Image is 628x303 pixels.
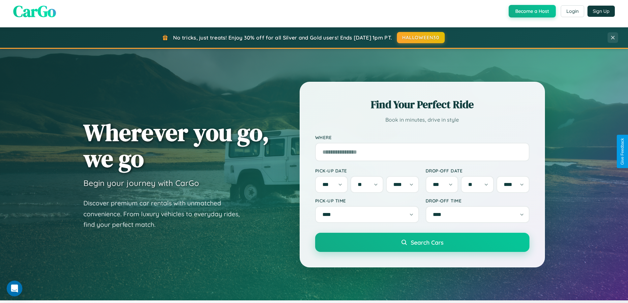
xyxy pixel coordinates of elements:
span: Search Cars [411,239,443,246]
button: Sign Up [587,6,615,17]
p: Book in minutes, drive in style [315,115,529,125]
label: Where [315,135,529,140]
p: Discover premium car rentals with unmatched convenience. From luxury vehicles to everyday rides, ... [83,198,248,230]
label: Pick-up Date [315,168,419,173]
div: Give Feedback [620,138,625,165]
span: No tricks, just treats! Enjoy 30% off for all Silver and Gold users! Ends [DATE] 1pm PT. [173,34,392,41]
h3: Begin your journey with CarGo [83,178,199,188]
h1: Wherever you go, we go [83,119,269,171]
h2: Find Your Perfect Ride [315,97,529,112]
button: Search Cars [315,233,529,252]
span: CarGo [13,0,56,22]
iframe: Intercom live chat [7,281,22,296]
button: HALLOWEEN30 [397,32,445,43]
button: Login [561,5,584,17]
label: Pick-up Time [315,198,419,203]
button: Become a Host [509,5,556,17]
label: Drop-off Time [426,198,529,203]
label: Drop-off Date [426,168,529,173]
